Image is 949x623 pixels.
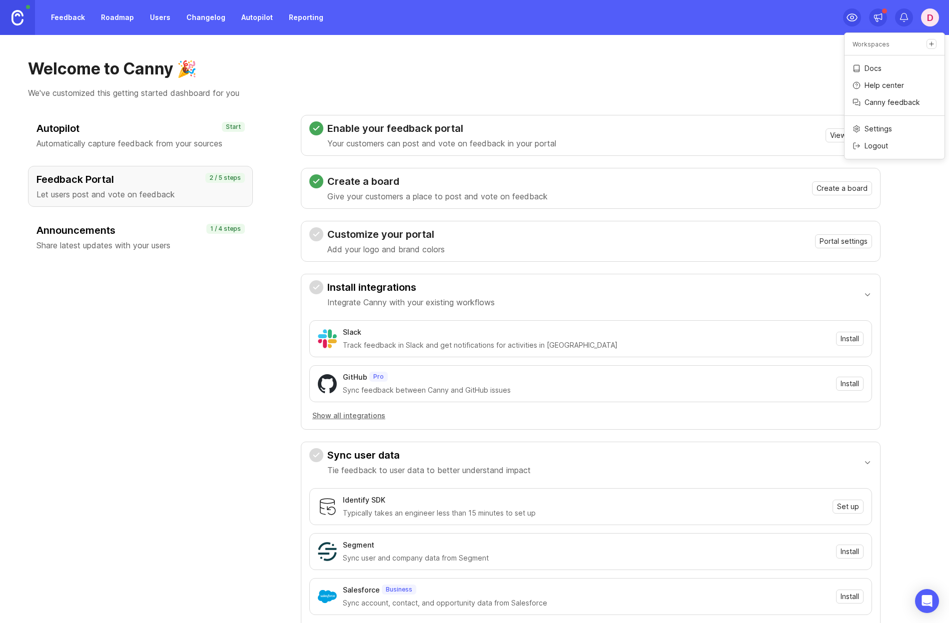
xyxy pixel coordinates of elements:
img: Slack [318,329,337,348]
p: 2 / 5 steps [209,174,241,182]
span: Install [841,592,859,602]
button: Feedback PortalLet users post and vote on feedback2 / 5 steps [28,166,253,207]
div: Track feedback in Slack and get notifications for activities in [GEOGRAPHIC_DATA] [343,340,830,351]
img: Segment [318,542,337,561]
span: Set up [837,502,859,512]
img: Salesforce [318,587,337,606]
p: Automatically capture feedback from your sources [36,137,244,149]
span: View Portal [830,130,868,140]
button: Install [836,332,864,346]
button: AnnouncementsShare latest updates with your users1 / 4 steps [28,217,253,258]
a: Show all integrations [309,410,872,421]
button: Install [836,590,864,604]
a: Autopilot [235,8,279,26]
p: Logout [865,141,888,151]
p: Help center [865,80,904,90]
button: Install integrationsIntegrate Canny with your existing workflows [309,274,872,314]
button: Show all integrations [309,410,388,421]
div: GitHub [343,372,367,383]
div: Salesforce [343,585,380,596]
h3: Sync user data [327,448,531,462]
span: Portal settings [820,236,868,246]
div: Install integrationsIntegrate Canny with your existing workflows [309,314,872,429]
h3: Enable your feedback portal [327,121,556,135]
p: Settings [865,124,892,134]
h3: Feedback Portal [36,172,244,186]
a: Users [144,8,176,26]
p: Business [386,586,412,594]
h3: Install integrations [327,280,495,294]
p: Share latest updates with your users [36,239,244,251]
p: Add your logo and brand colors [327,243,445,255]
img: Canny Home [11,10,23,25]
span: Install [841,379,859,389]
a: Help center [845,77,945,93]
h3: Create a board [327,174,548,188]
div: Sync user and company data from Segment [343,553,830,564]
h3: Customize your portal [327,227,445,241]
a: Settings [845,121,945,137]
button: Portal settings [815,234,872,248]
div: Sync feedback between Canny and GitHub issues [343,385,830,396]
div: Segment [343,540,374,551]
p: Your customers can post and vote on feedback in your portal [327,137,556,149]
p: Let users post and vote on feedback [36,188,244,200]
p: Workspaces [853,40,890,48]
span: Install [841,547,859,557]
span: Install [841,334,859,344]
h3: Autopilot [36,121,244,135]
button: AutopilotAutomatically capture feedback from your sourcesStart [28,115,253,156]
button: Set up [833,500,864,514]
button: Create a board [812,181,872,195]
img: Identify SDK [318,497,337,516]
a: Roadmap [95,8,140,26]
h3: Announcements [36,223,244,237]
button: View Portal [826,128,872,142]
p: Pro [373,373,384,381]
button: Install [836,377,864,391]
p: Tie feedback to user data to better understand impact [327,464,531,476]
a: Reporting [283,8,329,26]
a: Feedback [45,8,91,26]
p: Give your customers a place to post and vote on feedback [327,190,548,202]
a: Canny feedback [845,94,945,110]
a: Docs [845,60,945,76]
p: Start [226,123,241,131]
p: We've customized this getting started dashboard for you [28,87,921,99]
img: GitHub [318,374,337,393]
p: Docs [865,63,882,73]
div: Open Intercom Messenger [915,589,939,613]
a: Changelog [180,8,231,26]
div: Identify SDK [343,495,385,506]
button: d [921,8,939,26]
div: Typically takes an engineer less than 15 minutes to set up [343,508,827,519]
p: Integrate Canny with your existing workflows [327,296,495,308]
p: 1 / 4 steps [210,225,241,233]
a: Create a new workspace [927,39,937,49]
h1: Welcome to Canny 🎉 [28,59,921,79]
span: Create a board [817,183,868,193]
button: Sync user dataTie feedback to user data to better understand impact [309,442,872,482]
p: Canny feedback [865,97,920,107]
button: Install [836,545,864,559]
div: Sync account, contact, and opportunity data from Salesforce [343,598,830,609]
div: Slack [343,327,361,338]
